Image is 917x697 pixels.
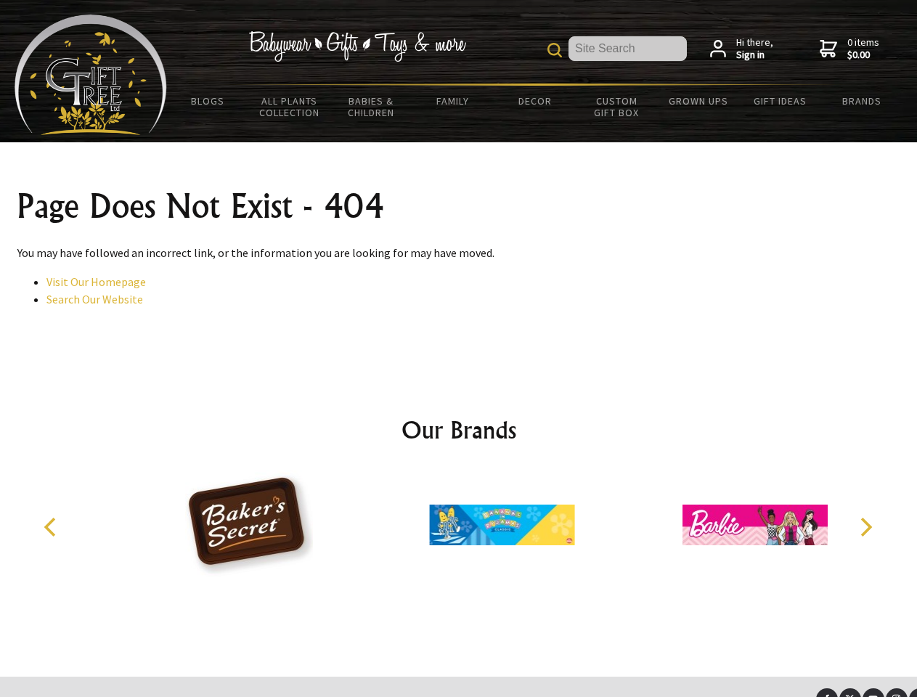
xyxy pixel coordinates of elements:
[15,15,167,135] img: Babyware - Gifts - Toys and more...
[682,470,828,579] img: Barbie
[576,86,658,128] a: Custom Gift Box
[847,49,879,62] strong: $0.00
[736,36,773,62] span: Hi there,
[46,274,146,289] a: Visit Our Homepage
[821,86,903,116] a: Brands
[330,86,412,128] a: Babies & Children
[657,86,739,116] a: Grown Ups
[568,36,687,61] input: Site Search
[17,244,900,261] p: You may have followed an incorrect link, or the information you are looking for may have moved.
[412,86,494,116] a: Family
[36,511,68,543] button: Previous
[547,43,562,57] img: product search
[847,36,879,62] span: 0 items
[17,189,900,224] h1: Page Does Not Exist - 404
[249,86,331,128] a: All Plants Collection
[494,86,576,116] a: Decor
[46,292,143,306] a: Search Our Website
[710,36,773,62] a: Hi there,Sign in
[849,511,881,543] button: Next
[248,31,466,62] img: Babywear - Gifts - Toys & more
[429,470,574,579] img: Bananas in Pyjamas
[167,86,249,116] a: BLOGS
[176,470,322,579] img: Baker's Secret
[820,36,879,62] a: 0 items$0.00
[29,412,889,447] h2: Our Brands
[736,49,773,62] strong: Sign in
[739,86,821,116] a: Gift Ideas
